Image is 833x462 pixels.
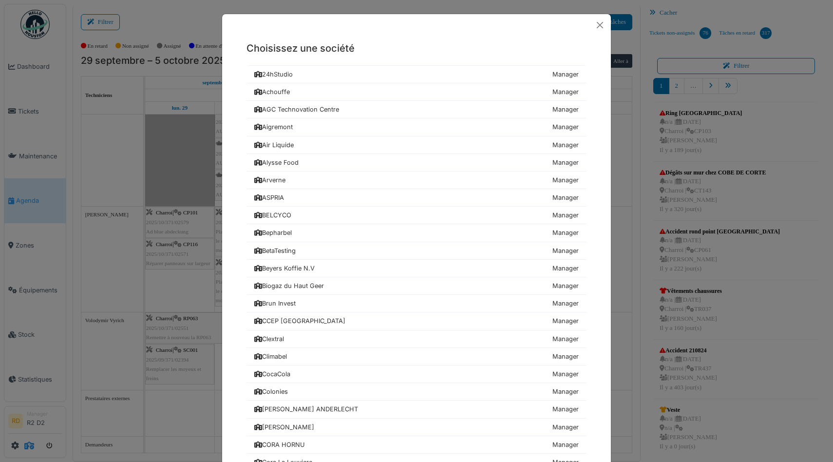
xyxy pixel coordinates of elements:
[552,281,579,290] div: Manager
[246,83,587,101] a: Achouffe Manager
[246,419,587,436] a: [PERSON_NAME] Manager
[552,404,579,414] div: Manager
[254,404,358,414] div: [PERSON_NAME] ANDERLECHT
[246,101,587,118] a: AGC Technovation Centre Manager
[246,242,587,260] a: BetaTesting Manager
[254,281,324,290] div: Biogaz du Haut Geer
[254,387,288,396] div: Colonies
[552,158,579,167] div: Manager
[552,211,579,220] div: Manager
[246,312,587,330] a: CCEP [GEOGRAPHIC_DATA] Manager
[254,193,284,202] div: ASPRIA
[246,65,587,83] a: 24hStudio Manager
[254,334,284,344] div: Clextral
[552,228,579,237] div: Manager
[254,299,296,308] div: Brun Invest
[254,246,296,255] div: BetaTesting
[552,122,579,132] div: Manager
[246,401,587,418] a: [PERSON_NAME] ANDERLECHT Manager
[552,87,579,96] div: Manager
[246,207,587,224] a: BELCYCO Manager
[552,105,579,114] div: Manager
[246,172,587,189] a: Arverne Manager
[254,122,293,132] div: Aigremont
[246,118,587,136] a: Aigremont Manager
[254,70,293,79] div: 24hStudio
[246,41,587,56] h5: Choisissez une société
[552,352,579,361] div: Manager
[254,316,345,326] div: CCEP [GEOGRAPHIC_DATA]
[246,154,587,172] a: Alysse Food Manager
[254,140,294,150] div: Air Liquide
[552,264,579,273] div: Manager
[552,387,579,396] div: Manager
[246,277,587,295] a: Biogaz du Haut Geer Manager
[254,105,339,114] div: AGC Technovation Centre
[246,224,587,242] a: Bepharbel Manager
[254,369,290,379] div: CocaCola
[552,440,579,449] div: Manager
[254,87,290,96] div: Achouffe
[254,440,305,449] div: CORA HORNU
[552,246,579,255] div: Manager
[254,158,299,167] div: Alysse Food
[246,136,587,154] a: Air Liquide Manager
[552,193,579,202] div: Manager
[552,423,579,432] div: Manager
[552,175,579,185] div: Manager
[552,316,579,326] div: Manager
[246,348,587,366] a: Climabel Manager
[246,295,587,312] a: Brun Invest Manager
[254,228,292,237] div: Bepharbel
[254,175,285,185] div: Arverne
[552,70,579,79] div: Manager
[254,352,287,361] div: Climabel
[254,423,314,432] div: [PERSON_NAME]
[246,383,587,401] a: Colonies Manager
[246,189,587,207] a: ASPRIA Manager
[246,330,587,348] a: Clextral Manager
[246,366,587,383] a: CocaCola Manager
[552,299,579,308] div: Manager
[254,264,315,273] div: Beyers Koffie N.V
[246,260,587,277] a: Beyers Koffie N.V Manager
[552,369,579,379] div: Manager
[552,334,579,344] div: Manager
[552,140,579,150] div: Manager
[246,436,587,454] a: CORA HORNU Manager
[593,18,607,32] button: Close
[254,211,291,220] div: BELCYCO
